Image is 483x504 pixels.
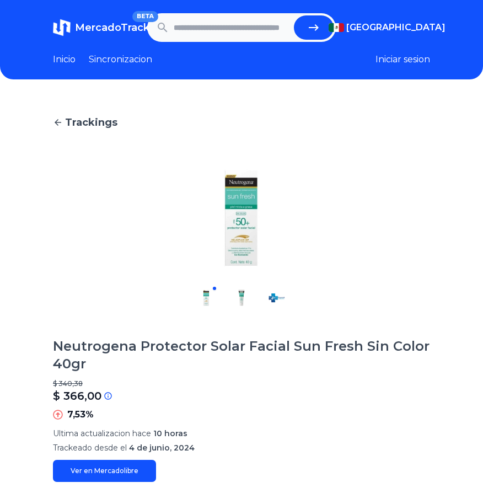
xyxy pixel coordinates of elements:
[233,289,250,307] img: Neutrogena Protector Solar Facial Sun Fresh Sin Color 40gr
[136,165,347,271] img: Neutrogena Protector Solar Facial Sun Fresh Sin Color 40gr
[53,428,151,438] span: Ultima actualizacion hace
[53,53,76,66] a: Inicio
[53,19,147,36] a: MercadoTrackBETA
[329,21,430,34] button: [GEOGRAPHIC_DATA]
[329,23,344,32] img: Mexico
[132,11,158,22] span: BETA
[67,408,94,421] p: 7,53%
[75,22,149,34] span: MercadoTrack
[153,428,187,438] span: 10 horas
[53,379,430,388] p: $ 340,38
[53,19,71,36] img: MercadoTrack
[197,289,215,307] img: Neutrogena Protector Solar Facial Sun Fresh Sin Color 40gr
[53,388,101,404] p: $ 366,00
[268,289,286,307] img: Neutrogena Protector Solar Facial Sun Fresh Sin Color 40gr
[129,443,195,453] span: 4 de junio, 2024
[53,115,430,130] a: Trackings
[346,21,446,34] span: [GEOGRAPHIC_DATA]
[53,443,127,453] span: Trackeado desde el
[375,53,430,66] button: Iniciar sesion
[89,53,152,66] a: Sincronizacion
[53,337,430,373] h1: Neutrogena Protector Solar Facial Sun Fresh Sin Color 40gr
[53,460,156,482] a: Ver en Mercadolibre
[65,115,117,130] span: Trackings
